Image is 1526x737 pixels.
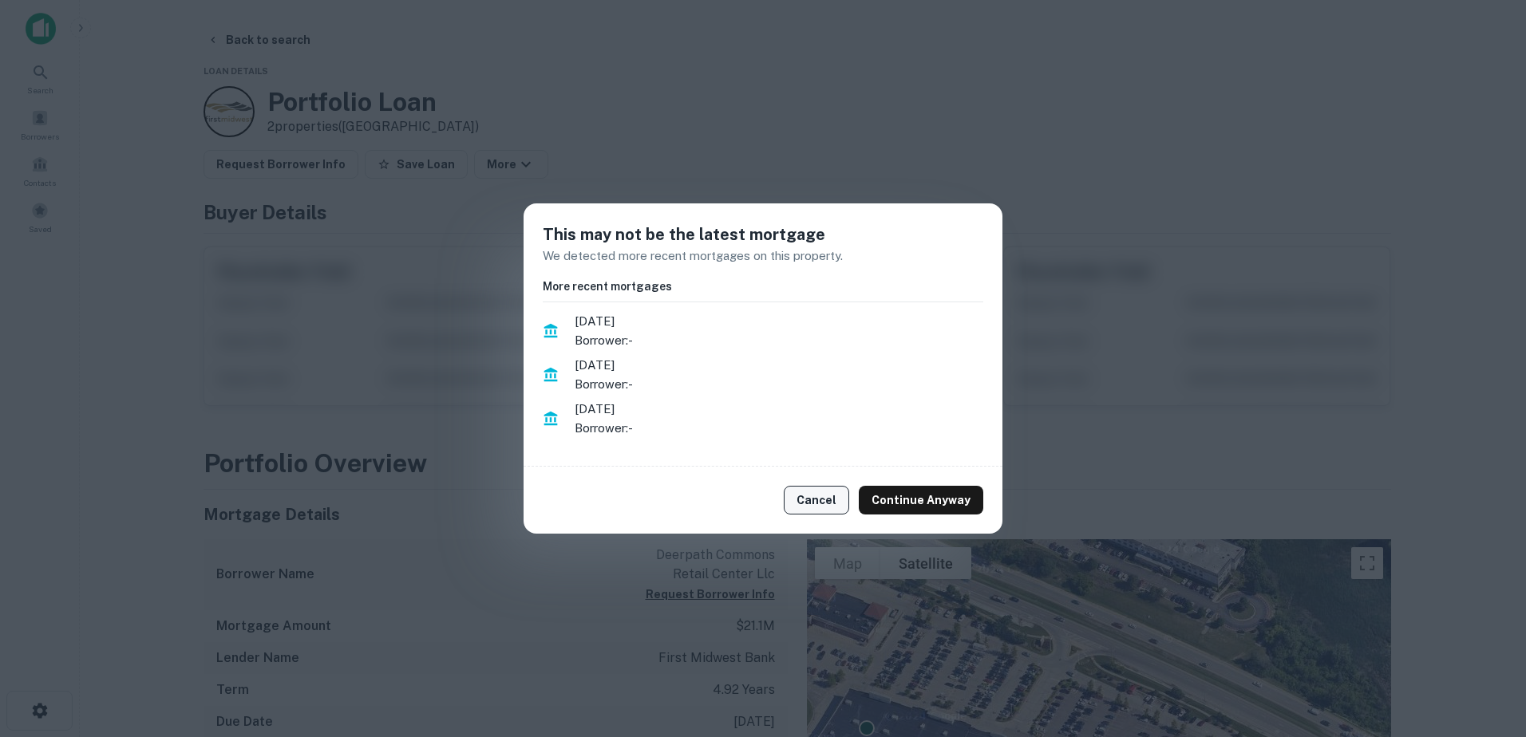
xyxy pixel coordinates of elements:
p: Borrower: - [575,375,983,394]
p: We detected more recent mortgages on this property. [543,246,983,266]
span: [DATE] [575,400,983,419]
h6: More recent mortgages [543,278,983,295]
button: Continue Anyway [859,486,983,514]
button: Cancel [784,486,849,514]
p: Borrower: - [575,331,983,350]
span: [DATE] [575,312,983,331]
span: [DATE] [575,356,983,375]
h5: This may not be the latest mortgage [543,223,983,246]
iframe: Chat Widget [1446,609,1526,686]
p: Borrower: - [575,419,983,438]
